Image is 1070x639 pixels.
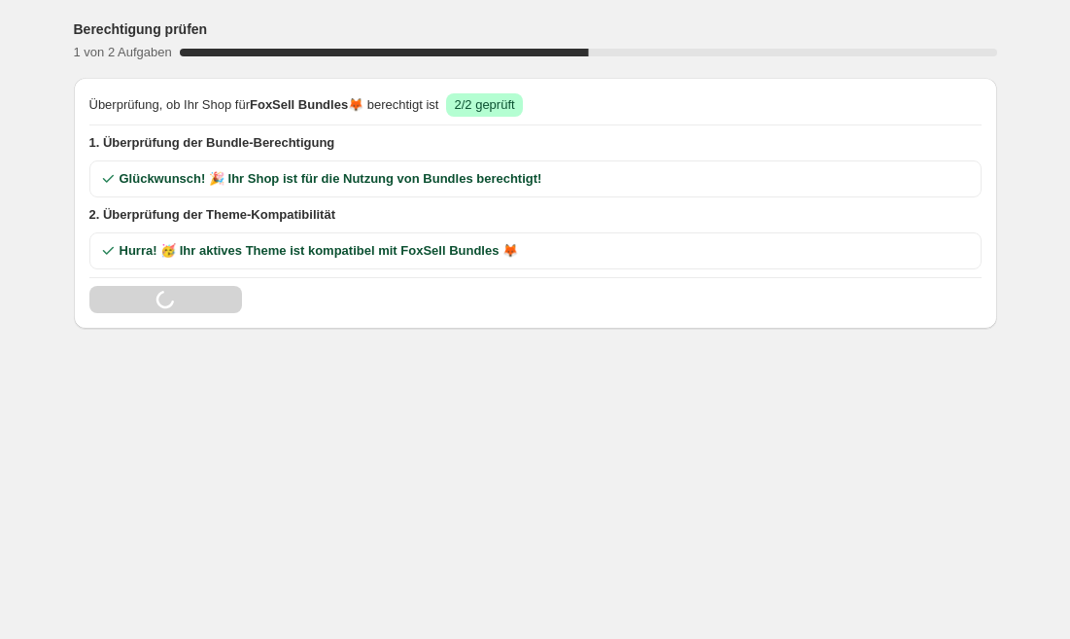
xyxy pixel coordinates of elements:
span: Glückwunsch! 🎉 Ihr Shop ist für die Nutzung von Bundles berechtigt! [120,169,542,189]
span: Überprüfung, ob Ihr Shop für 🦊 berechtigt ist [89,95,439,115]
span: 2. Überprüfung der Theme-Kompatibilität [89,205,982,225]
span: 1 von 2 Aufgaben [74,45,172,59]
span: 1. Überprüfung der Bundle-Berechtigung [89,133,982,153]
span: Hurra! 🥳 Ihr aktives Theme ist kompatibel mit FoxSell Bundles 🦊 [120,241,519,261]
span: FoxSell Bundles [250,97,348,112]
h3: Berechtigung prüfen [74,19,208,39]
span: 2/2 geprüft [454,97,514,112]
